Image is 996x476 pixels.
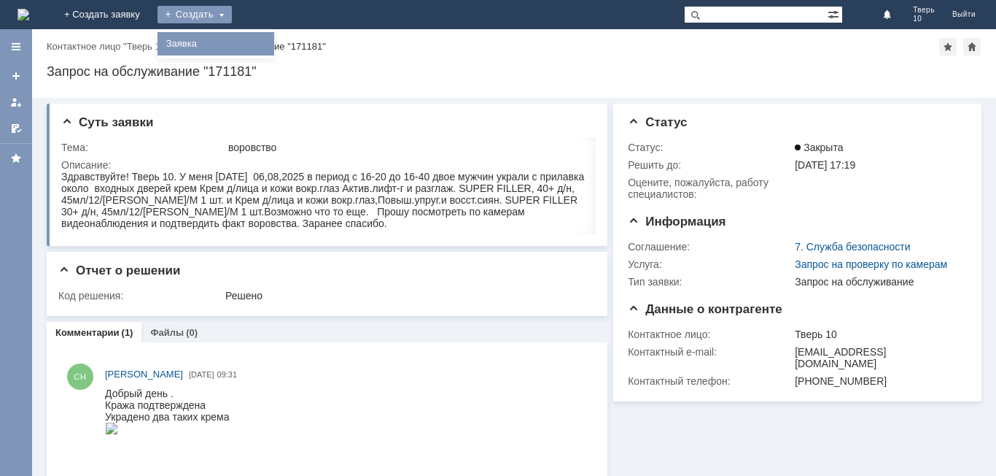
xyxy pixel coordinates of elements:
div: Решено [225,290,588,302]
a: Запрос на проверку по камерам [795,258,947,270]
div: Контактный телефон: [628,375,792,387]
div: Описание: [61,159,591,171]
div: (0) [186,327,198,338]
a: Мои заявки [4,91,28,114]
div: Статус: [628,142,792,153]
a: Мои согласования [4,117,28,140]
div: Решить до: [628,159,792,171]
div: Тверь 10 [795,329,960,340]
div: Запрос на обслуживание "171181" [174,41,326,52]
span: Суть заявки [61,115,153,129]
div: Запрос на обслуживание [795,276,960,288]
span: 09:31 [217,370,238,379]
div: Код решения: [58,290,222,302]
span: Тверь [913,6,935,15]
div: воровство [228,142,588,153]
span: [PERSON_NAME] [105,369,183,380]
a: Контактное лицо "Тверь 10" [47,41,169,52]
div: Соглашение: [628,241,792,253]
div: Тема: [61,142,225,153]
span: Информация [628,215,725,229]
a: 7. Служба безопасности [795,241,910,253]
img: logo [17,9,29,20]
a: Создать заявку [4,64,28,88]
a: Заявка [160,35,271,53]
span: 10 [913,15,935,23]
div: Контактный e-mail: [628,346,792,358]
span: [DATE] [189,370,214,379]
span: Закрыта [795,142,843,153]
div: Запрос на обслуживание "171181" [47,64,981,79]
span: Статус [628,115,687,129]
div: / [47,41,174,52]
a: Комментарии [55,327,120,338]
div: [EMAIL_ADDRESS][DOMAIN_NAME] [795,346,960,369]
div: Услуга: [628,258,792,270]
a: [PERSON_NAME] [105,367,183,382]
div: Создать [157,6,232,23]
div: Тип заявки: [628,276,792,288]
div: Сделать домашней страницей [963,38,981,55]
div: [PHONE_NUMBER] [795,375,960,387]
a: Файлы [150,327,184,338]
span: Расширенный поиск [828,7,842,20]
div: (1) [122,327,133,338]
span: Данные о контрагенте [628,302,782,316]
span: [DATE] 17:19 [795,159,855,171]
div: Добавить в избранное [939,38,957,55]
div: Контактное лицо: [628,329,792,340]
a: Перейти на домашнюю страницу [17,9,29,20]
div: Oцените, пожалуйста, работу специалистов: [628,177,792,200]
span: Отчет о решении [58,264,180,277]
